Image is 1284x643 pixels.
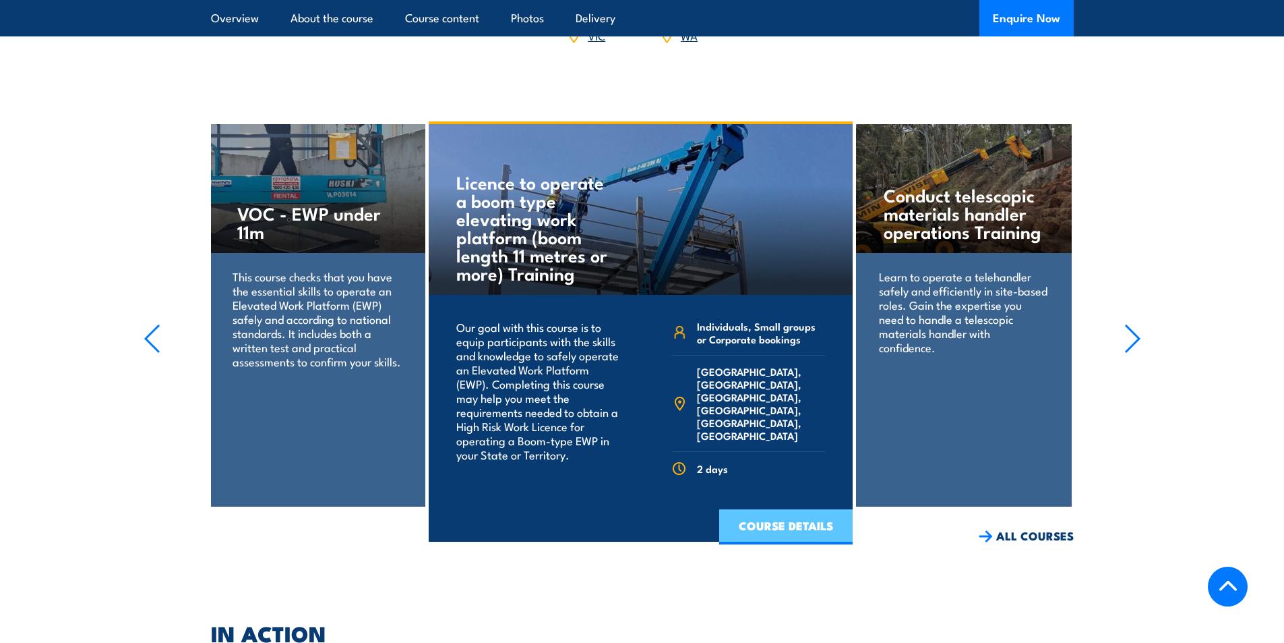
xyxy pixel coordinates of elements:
h4: Licence to operate a boom type elevating work platform (boom length 11 metres or more) Training [456,173,615,282]
p: Our goal with this course is to equip participants with the skills and knowledge to safely operat... [456,320,623,462]
h4: VOC - EWP under 11m [237,204,397,240]
p: Learn to operate a telehandler safely and efficiently in site-based roles. Gain the expertise you... [879,269,1048,354]
span: [GEOGRAPHIC_DATA], [GEOGRAPHIC_DATA], [GEOGRAPHIC_DATA], [GEOGRAPHIC_DATA], [GEOGRAPHIC_DATA], [G... [697,365,825,442]
span: 2 days [697,462,728,475]
h2: IN ACTION [211,623,1074,642]
a: VIC [588,27,605,43]
a: ALL COURSES [979,528,1074,544]
h4: Conduct telescopic materials handler operations Training [884,186,1043,240]
a: WA [681,27,698,43]
a: COURSE DETAILS [719,509,853,544]
p: This course checks that you have the essential skills to operate an Elevated Work Platform (EWP) ... [233,269,402,368]
span: Individuals, Small groups or Corporate bookings [697,320,825,345]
